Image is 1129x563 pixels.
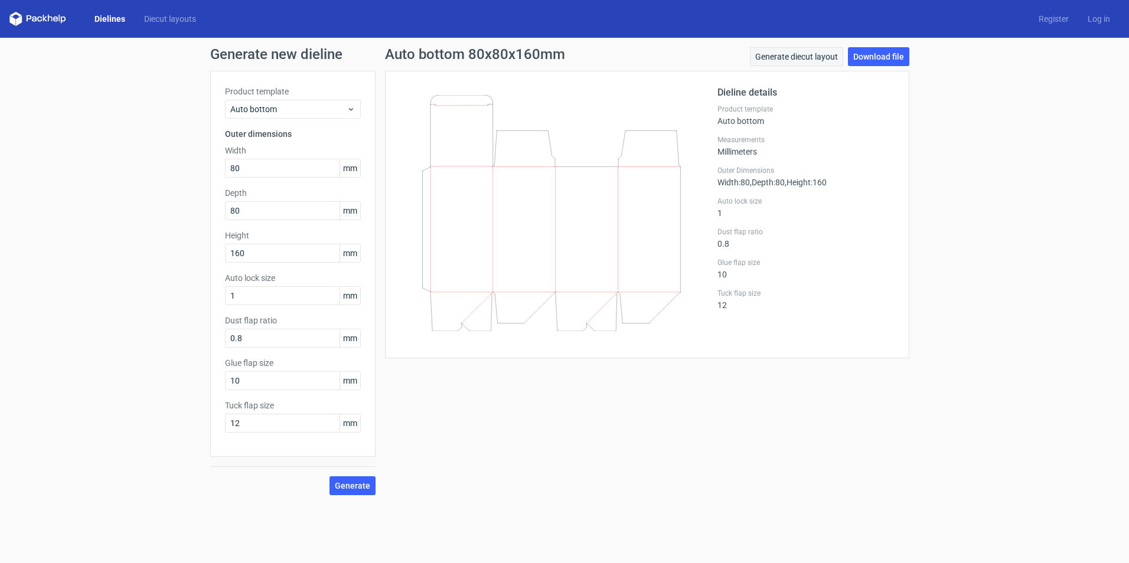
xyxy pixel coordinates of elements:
[340,372,360,389] span: mm
[340,244,360,262] span: mm
[225,128,361,140] h3: Outer dimensions
[225,315,361,326] label: Dust flap ratio
[225,86,361,97] label: Product template
[1078,13,1120,25] a: Log in
[225,145,361,156] label: Width
[225,187,361,199] label: Depth
[329,476,376,495] button: Generate
[1029,13,1078,25] a: Register
[717,227,895,248] div: 0.8
[335,482,370,490] span: Generate
[717,227,895,237] label: Dust flap ratio
[225,230,361,241] label: Height
[135,13,205,25] a: Diecut layouts
[230,103,347,115] span: Auto bottom
[717,166,895,175] label: Outer Dimensions
[340,287,360,305] span: mm
[785,178,827,187] span: , Height : 160
[717,258,895,267] label: Glue flap size
[717,135,895,156] div: Millimeters
[225,272,361,284] label: Auto lock size
[340,414,360,432] span: mm
[225,357,361,369] label: Glue flap size
[717,178,750,187] span: Width : 80
[717,135,895,145] label: Measurements
[340,329,360,347] span: mm
[385,47,565,61] h1: Auto bottom 80x80x160mm
[210,47,919,61] h1: Generate new dieline
[717,104,895,126] div: Auto bottom
[750,178,785,187] span: , Depth : 80
[340,159,360,177] span: mm
[717,258,895,279] div: 10
[717,197,895,206] label: Auto lock size
[717,86,895,100] h2: Dieline details
[717,289,895,298] label: Tuck flap size
[225,400,361,411] label: Tuck flap size
[848,47,909,66] a: Download file
[340,202,360,220] span: mm
[717,289,895,310] div: 12
[717,197,895,218] div: 1
[717,104,895,114] label: Product template
[85,13,135,25] a: Dielines
[750,47,843,66] a: Generate diecut layout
